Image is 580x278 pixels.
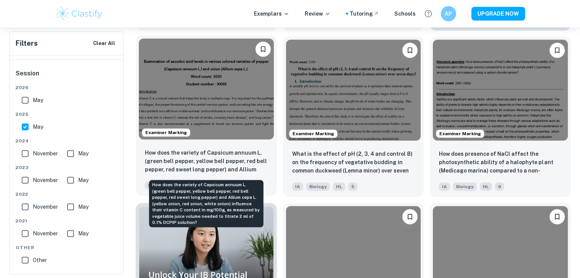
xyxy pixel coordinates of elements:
[306,182,330,191] span: Biology
[350,10,379,18] a: Tutoring
[33,149,58,158] span: November
[78,149,88,158] span: May
[348,182,357,191] span: 5
[402,43,418,58] button: Bookmark
[549,209,565,224] button: Bookmark
[480,182,492,191] span: HL
[422,7,435,20] button: Help and Feedback
[136,37,277,197] a: Examiner MarkingBookmarkHow does the variety of Capsicum annuum L. (green bell pepper, yellow bel...
[439,182,450,191] span: IA
[453,182,477,191] span: Biology
[16,137,118,144] span: 2024
[16,191,118,198] span: 2022
[16,217,118,224] span: 2021
[16,38,38,49] h6: Filters
[149,180,263,227] div: How does the variety of Capsicum annuum L. (green bell pepper, yellow bell pepper, red bell peppe...
[16,244,118,251] span: Other
[444,10,453,18] h6: AP
[305,10,331,18] p: Review
[394,10,416,18] a: Schools
[139,38,274,139] img: Biology IA example thumbnail: How does the variety of Capsicum annuum
[255,42,271,57] button: Bookmark
[91,38,117,49] button: Clear All
[495,182,504,191] span: 6
[78,203,88,211] span: May
[16,111,118,118] span: 2025
[292,182,303,191] span: IA
[289,130,337,137] span: Examiner Marking
[283,37,424,197] a: Examiner MarkingBookmarkWhat is the effect of pH (2, 3, 4 and control 8) on the frequency of vege...
[78,176,88,184] span: May
[33,123,43,131] span: May
[145,149,268,174] p: How does the variety of Capsicum annuum L. (green bell pepper, yellow bell pepper, red bell peppe...
[78,229,88,238] span: May
[16,84,118,91] span: 2026
[436,130,484,137] span: Examiner Marking
[402,209,418,224] button: Bookmark
[254,10,289,18] p: Exemplars
[549,43,565,58] button: Bookmark
[33,229,58,238] span: November
[142,129,190,136] span: Examiner Marking
[430,37,571,197] a: Examiner MarkingBookmarkHow does presence of NaCl affect the photosynthetic ability of a halophyt...
[33,203,58,211] span: November
[441,6,456,21] button: AP
[16,164,118,171] span: 2023
[286,40,421,141] img: Biology IA example thumbnail: What is the effect of pH (2, 3, 4 and co
[55,6,104,21] img: Clastify logo
[439,150,562,176] p: How does presence of NaCl affect the photosynthetic ability of a halophyte plant (Medicago marina...
[145,181,156,190] span: IA
[433,40,568,141] img: Biology IA example thumbnail: How does presence of NaCl affect the pho
[33,256,47,264] span: Other
[333,182,345,191] span: HL
[292,150,415,176] p: What is the effect of pH (2, 3, 4 and control 8) on the frequency of vegetative budding in common...
[471,7,525,21] button: UPGRADE NOW
[33,96,43,104] span: May
[33,176,58,184] span: November
[16,69,118,84] h6: Session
